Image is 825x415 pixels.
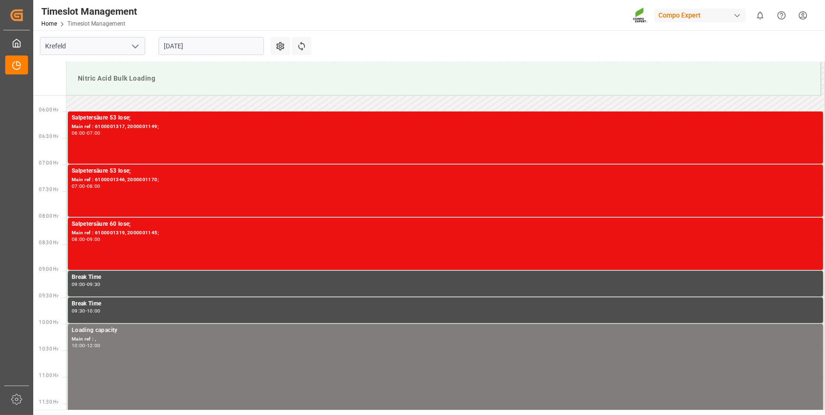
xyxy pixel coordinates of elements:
button: Compo Expert [655,6,750,24]
span: 10:00 Hr [39,320,58,325]
span: 09:30 Hr [39,293,58,298]
div: 09:30 [87,282,101,286]
button: Help Center [771,5,792,26]
div: 10:00 [72,343,85,348]
div: Nitric Acid Bulk Loading [74,70,813,87]
span: 11:00 Hr [39,373,58,378]
div: Timeslot Management [41,4,137,18]
div: - [85,237,87,241]
input: Type to search/select [40,37,145,55]
div: 07:00 [72,184,85,188]
div: Loading capacity [72,326,819,335]
div: Main ref : 6100001346, 2000001170; [72,176,819,184]
div: - [85,309,87,313]
div: Salpetersäure 60 lose; [72,220,819,229]
div: 08:00 [87,184,101,188]
div: Main ref : , [72,335,819,343]
div: - [85,343,87,348]
span: 08:00 Hr [39,213,58,219]
div: Break Time [72,299,819,309]
div: 06:00 [72,131,85,135]
div: Salpetersäure 53 lose; [72,166,819,176]
span: 07:00 Hr [39,160,58,166]
span: 06:00 Hr [39,107,58,112]
div: - [85,184,87,188]
div: 07:00 [87,131,101,135]
span: 09:00 Hr [39,267,58,272]
div: 09:00 [87,237,101,241]
div: Main ref : 6100001317, 2000001149; [72,123,819,131]
div: 08:00 [72,237,85,241]
div: 09:00 [72,282,85,286]
div: 10:00 [87,309,101,313]
span: 10:30 Hr [39,346,58,351]
span: 08:30 Hr [39,240,58,245]
input: DD.MM.YYYY [159,37,264,55]
span: 11:30 Hr [39,399,58,405]
span: 06:30 Hr [39,134,58,139]
div: - [85,131,87,135]
button: show 0 new notifications [750,5,771,26]
div: Salpetersäure 53 lose; [72,113,819,123]
img: Screenshot%202023-09-29%20at%2010.02.21.png_1712312052.png [633,7,648,24]
span: 07:30 Hr [39,187,58,192]
div: 12:00 [87,343,101,348]
div: Main ref : 6100001319, 2000001145; [72,229,819,237]
div: Compo Expert [655,9,746,22]
button: open menu [128,39,142,54]
div: 09:30 [72,309,85,313]
div: - [85,282,87,286]
a: Home [41,20,57,27]
div: Break Time [72,273,819,282]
